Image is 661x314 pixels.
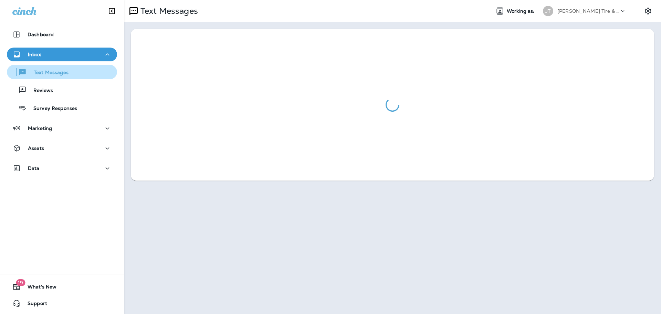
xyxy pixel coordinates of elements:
[7,141,117,155] button: Assets
[7,280,117,294] button: 19What's New
[7,28,117,41] button: Dashboard
[28,165,40,171] p: Data
[28,145,44,151] p: Assets
[16,279,25,286] span: 19
[7,101,117,115] button: Survey Responses
[27,70,69,76] p: Text Messages
[21,284,56,292] span: What's New
[543,6,553,16] div: JT
[28,32,54,37] p: Dashboard
[7,121,117,135] button: Marketing
[28,125,52,131] p: Marketing
[27,88,53,94] p: Reviews
[7,83,117,97] button: Reviews
[21,301,47,309] span: Support
[642,5,654,17] button: Settings
[27,105,77,112] p: Survey Responses
[28,52,41,57] p: Inbox
[7,65,117,79] button: Text Messages
[557,8,619,14] p: [PERSON_NAME] Tire & Auto
[7,296,117,310] button: Support
[7,161,117,175] button: Data
[507,8,536,14] span: Working as:
[138,6,198,16] p: Text Messages
[102,4,122,18] button: Collapse Sidebar
[7,48,117,61] button: Inbox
